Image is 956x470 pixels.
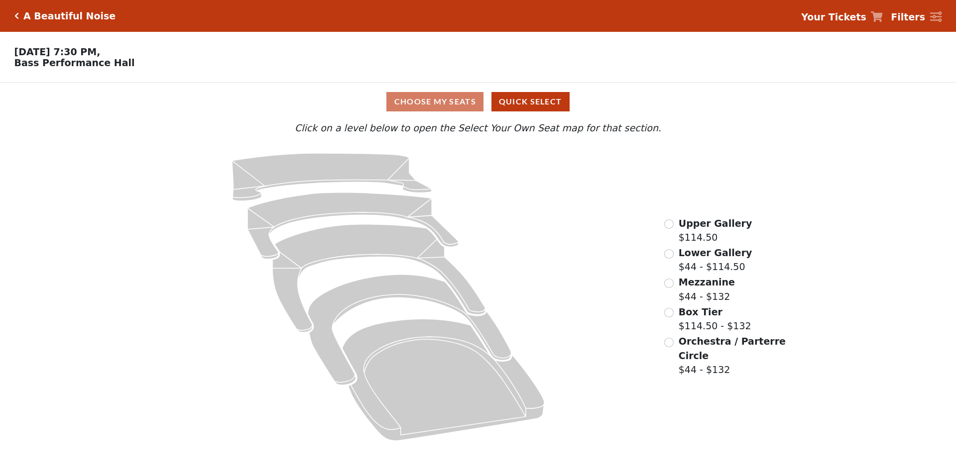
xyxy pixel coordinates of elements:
[679,305,751,333] label: $114.50 - $132
[232,153,432,201] path: Upper Gallery - Seats Available: 275
[247,192,459,259] path: Lower Gallery - Seats Available: 43
[679,218,752,229] span: Upper Gallery
[491,92,570,111] button: Quick Select
[801,10,883,24] a: Your Tickets
[679,336,786,361] span: Orchestra / Parterre Circle
[679,334,787,377] label: $44 - $132
[679,277,735,287] span: Mezzanine
[801,11,866,22] strong: Your Tickets
[891,11,925,22] strong: Filters
[679,246,752,274] label: $44 - $114.50
[23,10,116,22] h5: A Beautiful Noise
[891,10,942,24] a: Filters
[14,12,19,19] a: Click here to go back to filters
[679,247,752,258] span: Lower Gallery
[343,319,545,441] path: Orchestra / Parterre Circle - Seats Available: 14
[679,306,722,317] span: Box Tier
[126,121,830,135] p: Click on a level below to open the Select Your Own Seat map for that section.
[679,275,735,303] label: $44 - $132
[679,216,752,245] label: $114.50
